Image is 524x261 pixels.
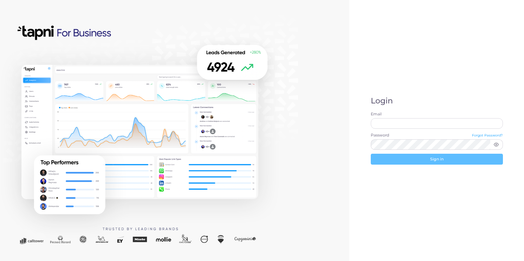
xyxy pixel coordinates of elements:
button: Sign in [371,154,503,164]
h1: Login [371,96,503,106]
small: Forgot Password? [472,133,503,137]
a: Forgot Password? [472,133,503,139]
label: Email [371,112,503,117]
label: Password [371,133,389,138]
